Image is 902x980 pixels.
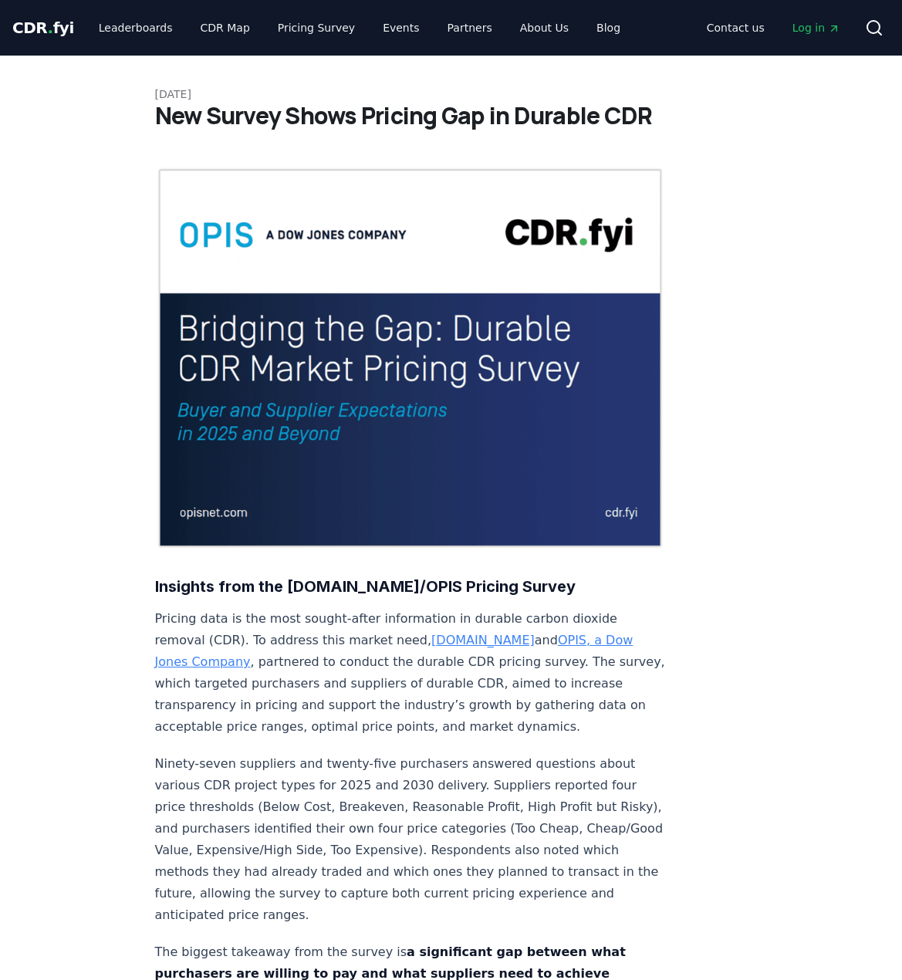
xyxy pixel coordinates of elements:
a: Partners [435,14,505,42]
a: [DOMAIN_NAME] [431,633,535,647]
span: Log in [792,20,840,35]
a: Log in [780,14,853,42]
a: CDR Map [188,14,262,42]
a: Pricing Survey [265,14,367,42]
span: . [48,19,53,37]
a: Blog [584,14,633,42]
p: Pricing data is the most sought-after information in durable carbon dioxide removal (CDR). To add... [155,608,666,738]
nav: Main [86,14,633,42]
a: Contact us [694,14,777,42]
a: CDR.fyi [12,17,74,39]
span: CDR fyi [12,19,74,37]
a: About Us [508,14,581,42]
a: Events [370,14,431,42]
img: blog post image [155,167,666,549]
nav: Main [694,14,853,42]
p: Ninety-seven suppliers and twenty-five purchasers answered questions about various CDR project ty... [155,753,666,926]
h1: New Survey Shows Pricing Gap in Durable CDR [155,102,748,130]
a: Leaderboards [86,14,185,42]
p: [DATE] [155,86,748,102]
strong: Insights from the [DOMAIN_NAME]/OPIS Pricing Survey [155,577,576,596]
